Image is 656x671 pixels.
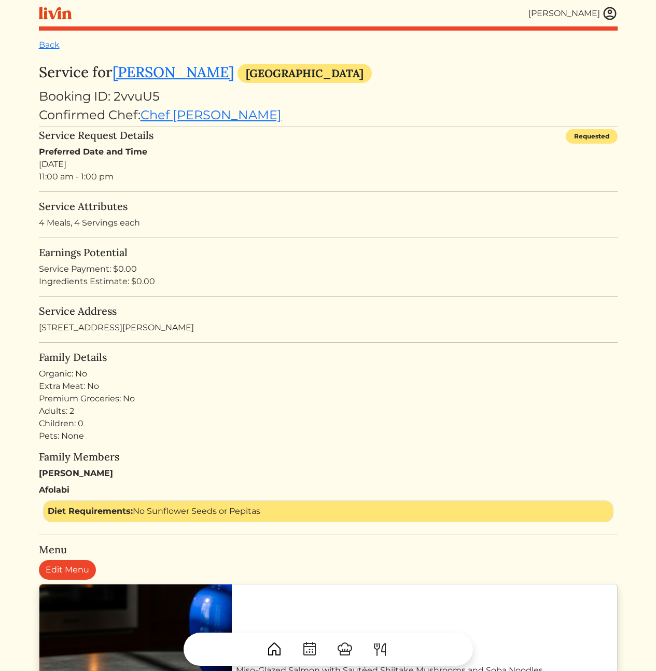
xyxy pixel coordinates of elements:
a: [PERSON_NAME] [113,63,234,81]
h5: Service Address [39,305,618,317]
h5: Service Request Details [39,129,153,142]
div: [DATE] 11:00 am - 1:00 pm [39,146,618,183]
div: Ingredients Estimate: $0.00 [39,275,618,288]
div: Premium Groceries: No [39,393,618,405]
p: 4 Meals, 4 Servings each [39,217,618,229]
div: Extra Meat: No [39,380,618,393]
a: Edit Menu [39,560,96,580]
div: Requested [566,129,618,144]
h5: Menu [39,543,618,556]
strong: Preferred Date and Time [39,147,147,157]
img: livin-logo-a0d97d1a881af30f6274990eb6222085a2533c92bbd1e4f22c21b4f0d0e3210c.svg [39,7,72,20]
div: [STREET_ADDRESS][PERSON_NAME] [39,305,618,334]
strong: [PERSON_NAME] [39,468,113,478]
img: user_account-e6e16d2ec92f44fc35f99ef0dc9cddf60790bfa021a6ecb1c896eb5d2907b31c.svg [602,6,618,21]
div: Service Payment: $0.00 [39,263,618,275]
div: Adults: 2 Children: 0 Pets: None [39,405,618,442]
div: Organic: No [39,368,618,380]
img: CalendarDots-5bcf9d9080389f2a281d69619e1c85352834be518fbc73d9501aef674afc0d57.svg [301,641,318,658]
h3: Service for [39,64,618,83]
h5: Service Attributes [39,200,618,213]
h5: Earnings Potential [39,246,618,259]
a: Back [39,40,60,50]
div: [PERSON_NAME] [528,7,600,20]
h5: Family Members [39,451,618,463]
img: House-9bf13187bcbb5817f509fe5e7408150f90897510c4275e13d0d5fca38e0b5951.svg [266,641,283,658]
div: Booking ID: 2vvuU5 [39,87,618,106]
img: ChefHat-a374fb509e4f37eb0702ca99f5f64f3b6956810f32a249b33092029f8484b388.svg [337,641,353,658]
strong: Afolabi [39,485,69,495]
strong: Diet Requirements: [48,506,133,516]
img: ForkKnife-55491504ffdb50bab0c1e09e7649658475375261d09fd45db06cec23bce548bf.svg [372,641,388,658]
a: Chef [PERSON_NAME] [141,107,282,122]
div: [GEOGRAPHIC_DATA] [238,64,372,83]
h5: Family Details [39,351,618,364]
div: No Sunflower Seeds or Pepitas [43,500,613,522]
div: Confirmed Chef: [39,106,618,124]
